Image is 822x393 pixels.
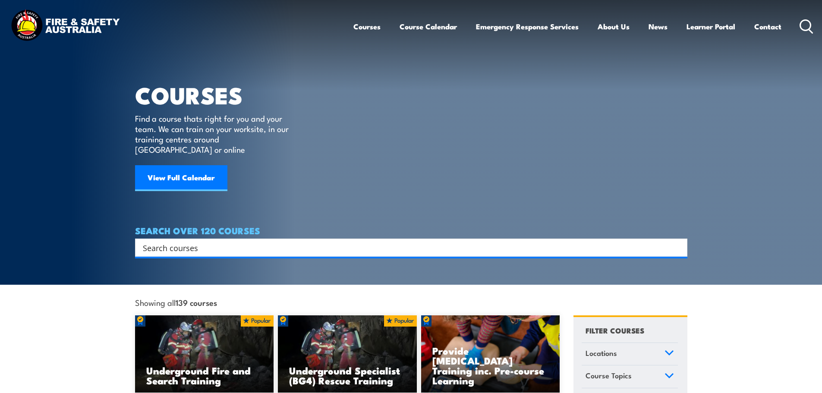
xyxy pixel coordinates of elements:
span: Course Topics [586,370,632,381]
h4: FILTER COURSES [586,324,644,336]
h3: Provide [MEDICAL_DATA] Training inc. Pre-course Learning [432,346,549,385]
a: Locations [582,343,678,365]
img: Underground mine rescue [135,315,274,393]
a: Emergency Response Services [476,15,579,38]
h1: COURSES [135,85,301,105]
strong: 139 courses [176,296,217,308]
a: Provide [MEDICAL_DATA] Training inc. Pre-course Learning [421,315,560,393]
a: Contact [754,15,781,38]
span: Locations [586,347,617,359]
a: Underground Fire and Search Training [135,315,274,393]
form: Search form [145,242,670,254]
span: Showing all [135,298,217,307]
a: About Us [598,15,630,38]
img: Underground mine rescue [278,315,417,393]
h3: Underground Specialist (BG4) Rescue Training [289,365,406,385]
h3: Underground Fire and Search Training [146,365,263,385]
a: Course Topics [582,365,678,388]
input: Search input [143,241,668,254]
a: Courses [353,15,381,38]
a: View Full Calendar [135,165,227,191]
button: Search magnifier button [672,242,684,254]
img: Low Voltage Rescue and Provide CPR [421,315,560,393]
a: Course Calendar [400,15,457,38]
h4: SEARCH OVER 120 COURSES [135,226,687,235]
a: Learner Portal [687,15,735,38]
p: Find a course thats right for you and your team. We can train on your worksite, in our training c... [135,113,293,154]
a: News [649,15,668,38]
a: Underground Specialist (BG4) Rescue Training [278,315,417,393]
